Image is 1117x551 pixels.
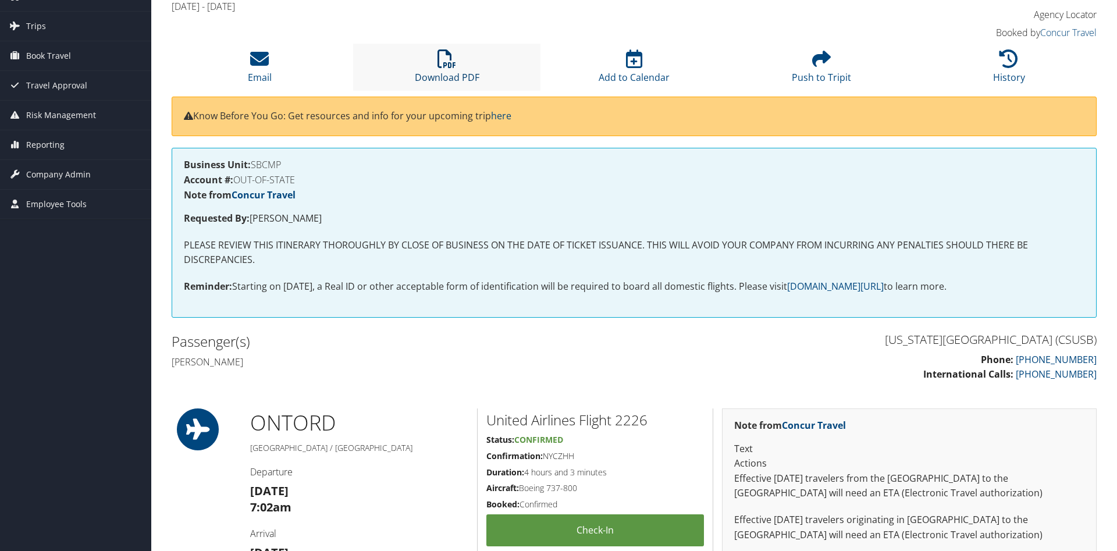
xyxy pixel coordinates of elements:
span: Reporting [26,130,65,159]
h4: Departure [250,465,468,478]
a: History [993,56,1025,84]
h2: Passenger(s) [172,332,625,351]
a: Add to Calendar [599,56,670,84]
span: Company Admin [26,160,91,189]
strong: Status: [486,434,514,445]
span: Employee Tools [26,190,87,219]
a: Email [248,56,272,84]
p: Know Before You Go: Get resources and info for your upcoming trip [184,109,1084,124]
strong: Booked: [486,499,520,510]
strong: Account #: [184,173,233,186]
h1: ONT ORD [250,408,468,438]
strong: 7:02am [250,499,291,515]
h5: [GEOGRAPHIC_DATA] / [GEOGRAPHIC_DATA] [250,442,468,454]
strong: Reminder: [184,280,232,293]
p: PLEASE REVIEW THIS ITINERARY THOROUGHLY BY CLOSE OF BUSINESS ON THE DATE OF TICKET ISSUANCE. THIS... [184,238,1084,268]
h5: Boeing 737-800 [486,482,704,494]
h4: [PERSON_NAME] [172,356,625,368]
a: Check-in [486,514,704,546]
p: [PERSON_NAME] [184,211,1084,226]
h5: Confirmed [486,499,704,510]
p: Text Actions Effective [DATE] travelers from the [GEOGRAPHIC_DATA] to the [GEOGRAPHIC_DATA] will ... [734,442,1084,501]
span: Confirmed [514,434,563,445]
h4: Arrival [250,527,468,540]
span: Travel Approval [26,71,87,100]
strong: Confirmation: [486,450,543,461]
span: Risk Management [26,101,96,130]
span: Book Travel [26,41,71,70]
strong: International Calls: [923,368,1013,381]
a: [DOMAIN_NAME][URL] [787,280,884,293]
h4: OUT-OF-STATE [184,175,1084,184]
h5: 4 hours and 3 minutes [486,467,704,478]
p: Starting on [DATE], a Real ID or other acceptable form of identification will be required to boar... [184,279,1084,294]
h2: United Airlines Flight 2226 [486,410,704,430]
a: [PHONE_NUMBER] [1016,353,1097,366]
strong: Aircraft: [486,482,519,493]
strong: Duration: [486,467,524,478]
p: Effective [DATE] travelers originating in [GEOGRAPHIC_DATA] to the [GEOGRAPHIC_DATA] will need an... [734,513,1084,542]
strong: Note from [734,419,846,432]
h4: Agency Locator [878,8,1097,21]
strong: Requested By: [184,212,250,225]
a: Push to Tripit [792,56,851,84]
span: Trips [26,12,46,41]
a: Concur Travel [782,419,846,432]
h3: [US_STATE][GEOGRAPHIC_DATA] (CSUSB) [643,332,1097,348]
a: Download PDF [415,56,479,84]
h4: Booked by [878,26,1097,39]
strong: [DATE] [250,483,289,499]
a: Concur Travel [232,189,296,201]
strong: Note from [184,189,296,201]
h5: NYCZHH [486,450,704,462]
a: Concur Travel [1040,26,1097,39]
strong: Business Unit: [184,158,251,171]
a: [PHONE_NUMBER] [1016,368,1097,381]
a: here [491,109,511,122]
strong: Phone: [981,353,1013,366]
h4: SBCMP [184,160,1084,169]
